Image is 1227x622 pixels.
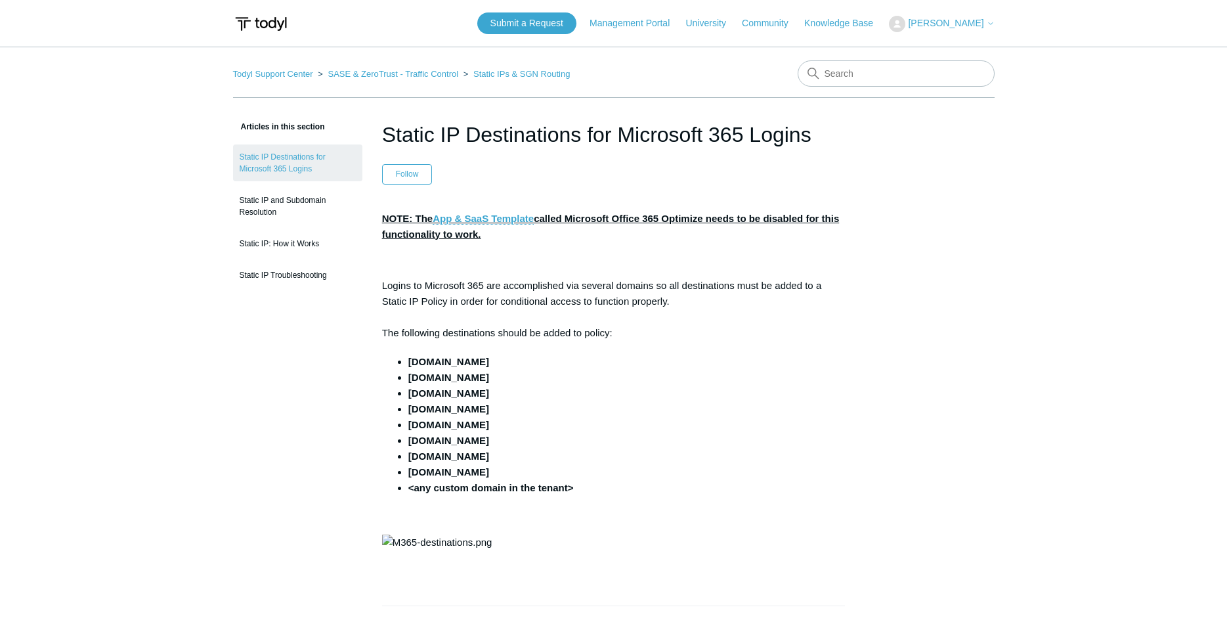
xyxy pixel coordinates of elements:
[233,144,362,181] a: Static IP Destinations for Microsoft 365 Logins
[382,119,846,150] h1: Static IP Destinations for Microsoft 365 Logins
[590,16,683,30] a: Management Portal
[477,12,576,34] a: Submit a Request
[804,16,886,30] a: Knowledge Base
[408,388,489,399] strong: [DOMAIN_NAME]
[233,69,316,79] li: Todyl Support Center
[408,372,489,383] strong: [DOMAIN_NAME]
[328,69,458,79] a: SASE & ZeroTrust - Traffic Control
[315,69,461,79] li: SASE & ZeroTrust - Traffic Control
[908,18,983,28] span: [PERSON_NAME]
[433,213,534,225] a: App & SaaS Template
[408,435,489,446] strong: [DOMAIN_NAME]
[233,188,362,225] a: Static IP and Subdomain Resolution
[408,466,489,478] strong: [DOMAIN_NAME]
[889,16,994,32] button: [PERSON_NAME]
[742,16,802,30] a: Community
[408,356,489,367] strong: [DOMAIN_NAME]
[233,231,362,256] a: Static IP: How it Works
[798,60,995,87] input: Search
[408,403,489,414] strong: [DOMAIN_NAME]
[382,278,846,341] p: Logins to Microsoft 365 are accomplished via several domains so all destinations must be added to...
[382,213,840,240] strong: NOTE: The called Microsoft Office 365 Optimize needs to be disabled for this functionality to work.
[233,122,325,131] span: Articles in this section
[382,164,433,184] button: Follow Article
[233,263,362,288] a: Static IP Troubleshooting
[408,482,574,493] strong: <any custom domain in the tenant>
[408,451,489,462] strong: [DOMAIN_NAME]
[408,419,489,430] strong: [DOMAIN_NAME]
[382,535,492,550] img: M365-destinations.png
[233,12,289,36] img: Todyl Support Center Help Center home page
[233,69,313,79] a: Todyl Support Center
[473,69,570,79] a: Static IPs & SGN Routing
[461,69,570,79] li: Static IPs & SGN Routing
[685,16,739,30] a: University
